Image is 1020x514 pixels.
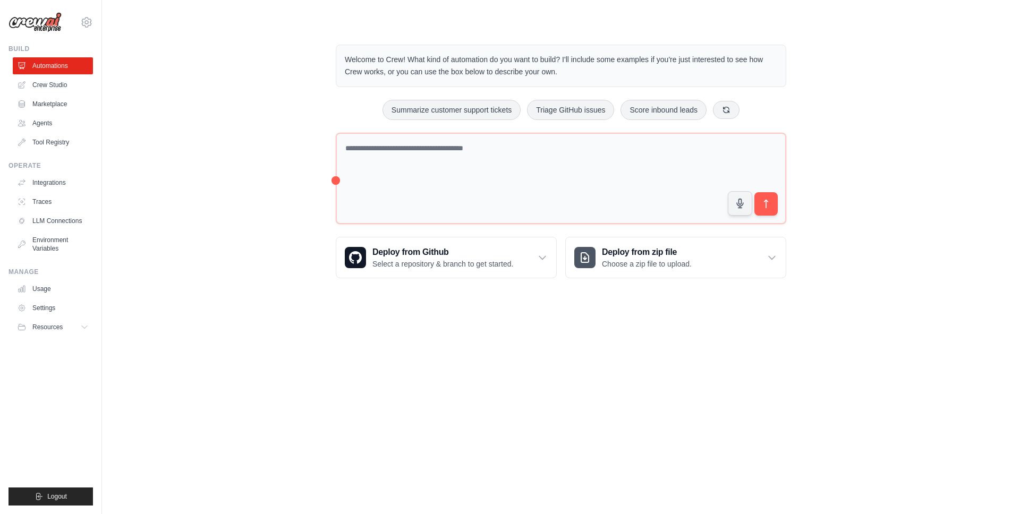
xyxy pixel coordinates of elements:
[13,76,93,93] a: Crew Studio
[602,259,692,269] p: Choose a zip file to upload.
[8,12,62,32] img: Logo
[8,268,93,276] div: Manage
[13,57,93,74] a: Automations
[620,100,707,120] button: Score inbound leads
[8,161,93,170] div: Operate
[13,319,93,336] button: Resources
[527,100,614,120] button: Triage GitHub issues
[8,487,93,506] button: Logout
[13,299,93,316] a: Settings
[382,100,521,120] button: Summarize customer support tickets
[372,246,513,259] h3: Deploy from Github
[13,212,93,229] a: LLM Connections
[47,492,67,501] span: Logout
[13,134,93,151] a: Tool Registry
[817,449,982,484] p: Describe the automation you want to build, select an example option, or use the microphone to spe...
[602,246,692,259] h3: Deploy from zip file
[13,174,93,191] a: Integrations
[13,280,93,297] a: Usage
[8,45,93,53] div: Build
[988,417,996,425] button: Close walkthrough
[13,232,93,257] a: Environment Variables
[345,54,777,78] p: Welcome to Crew! What kind of automation do you want to build? I'll include some examples if you'...
[825,419,847,427] span: Step 1
[13,193,93,210] a: Traces
[32,323,63,331] span: Resources
[13,96,93,113] a: Marketplace
[13,115,93,132] a: Agents
[817,431,982,445] h3: Create an automation
[372,259,513,269] p: Select a repository & branch to get started.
